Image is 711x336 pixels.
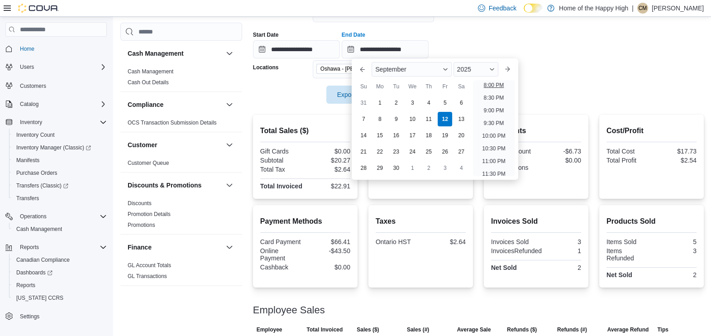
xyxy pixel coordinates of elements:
button: Inventory [2,116,110,129]
p: | [632,3,634,14]
button: Operations [2,210,110,223]
a: GL Transactions [128,273,167,279]
span: Inventory [16,117,107,128]
p: Home of the Happy High [559,3,628,14]
li: 8:30 PM [480,92,508,103]
div: day-18 [421,128,436,143]
h3: Cash Management [128,49,184,58]
div: Button. Open the year selector. 2025 is currently selected. [453,62,498,77]
button: Compliance [128,100,222,109]
button: Settings [2,310,110,323]
span: Users [16,62,107,72]
div: -$6.73 [538,148,581,155]
div: Gift Cards [260,148,304,155]
div: Mo [372,79,387,94]
div: day-1 [405,161,420,175]
div: Sa [454,79,468,94]
div: 3 [538,238,581,245]
span: Cash Management [13,224,107,235]
span: 2025 [457,66,471,73]
span: Oshawa - Gibb St - Friendly Stranger [316,64,402,74]
div: Discounts & Promotions [120,198,242,234]
h3: Customer [128,140,157,149]
span: GL Transactions [128,273,167,280]
span: Operations [16,211,107,222]
span: Dashboards [13,267,107,278]
div: 3 [653,247,697,254]
button: Reports [16,242,43,253]
div: day-7 [356,112,371,126]
h3: Employee Sales [253,305,325,316]
div: -$43.50 [307,247,350,254]
button: Reports [9,279,110,292]
li: 10:30 PM [478,143,509,154]
a: Manifests [13,155,43,166]
h2: Taxes [376,216,466,227]
a: [US_STATE] CCRS [13,293,67,303]
span: Customer Queue [128,159,169,167]
strong: Total Invoiced [260,182,302,190]
span: Refunds ($) [507,326,537,333]
a: Inventory Manager (Classic) [9,141,110,154]
h2: Invoices Sold [491,216,581,227]
div: day-21 [356,144,371,159]
div: Tu [389,79,403,94]
span: Average Refund [607,326,649,333]
span: Purchase Orders [13,168,107,178]
h2: Total Sales ($) [260,125,350,136]
button: Discounts & Promotions [128,181,222,190]
button: Users [16,62,38,72]
a: Inventory Count [13,130,58,140]
div: $20.27 [307,157,350,164]
li: 8:00 PM [480,80,508,91]
a: Promotions [128,222,155,228]
div: day-22 [372,144,387,159]
button: Finance [128,243,222,252]
div: day-10 [405,112,420,126]
div: Subtotal [260,157,304,164]
input: Dark Mode [524,4,543,13]
label: End Date [342,31,365,38]
div: 2 [653,271,697,278]
span: Tips [657,326,668,333]
button: Customer [224,139,235,150]
button: Canadian Compliance [9,254,110,266]
div: day-15 [372,128,387,143]
div: day-11 [421,112,436,126]
a: Cash Out Details [128,79,169,86]
div: day-8 [372,112,387,126]
button: Purchase Orders [9,167,110,179]
button: Previous Month [355,62,370,77]
span: GL Account Totals [128,262,171,269]
span: Inventory Manager (Classic) [13,142,107,153]
span: Oshawa - [PERSON_NAME] St - Friendly Stranger [320,64,391,73]
button: Compliance [224,99,235,110]
div: Customer [120,158,242,172]
span: Inventory Count [13,130,107,140]
div: Finance [120,260,242,285]
div: Invoices Sold [491,238,534,245]
div: Fr [438,79,452,94]
a: Customers [16,81,50,91]
div: Carson MacDonald [637,3,648,14]
button: Next month [500,62,515,77]
button: Cash Management [224,48,235,59]
a: Promotion Details [128,211,171,217]
button: Customers [2,79,110,92]
span: Users [20,63,34,71]
span: CM [639,3,647,14]
div: Th [421,79,436,94]
span: Inventory Manager (Classic) [16,144,91,151]
div: day-28 [356,161,371,175]
div: day-29 [372,161,387,175]
div: day-16 [389,128,403,143]
span: Feedback [489,4,516,13]
span: Manifests [13,155,107,166]
button: Home [2,42,110,55]
div: day-4 [454,161,468,175]
div: day-14 [356,128,371,143]
span: Export [332,86,372,104]
h2: Cost/Profit [606,125,697,136]
div: $66.41 [307,238,350,245]
div: day-1 [372,96,387,110]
